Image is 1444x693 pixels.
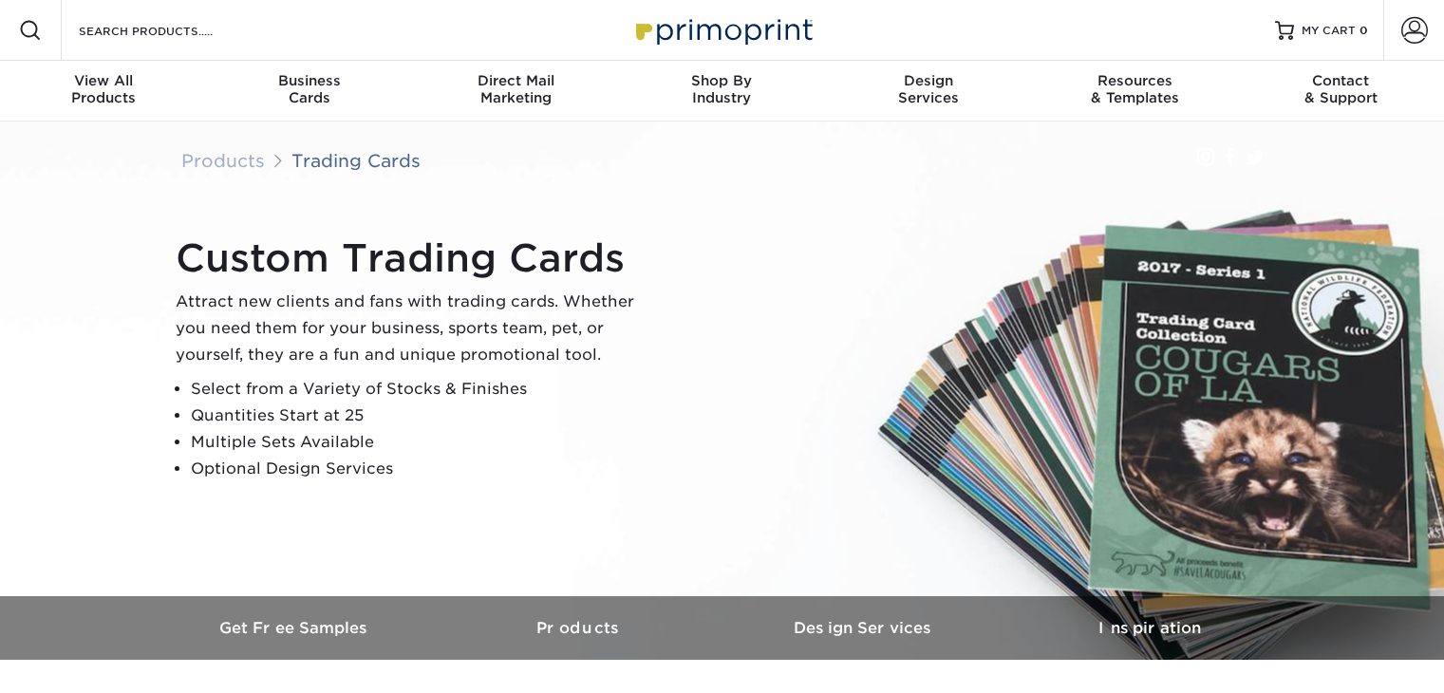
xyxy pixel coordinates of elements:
a: Products [438,596,722,660]
span: MY CART [1302,23,1356,39]
a: Design Services [722,596,1007,660]
h3: Design Services [722,619,1007,637]
h3: Products [438,619,722,637]
input: SEARCH PRODUCTS..... [77,19,262,42]
span: Design [825,72,1031,89]
li: Multiple Sets Available [191,429,650,456]
img: Primoprint [628,9,817,50]
a: Get Free Samples [153,596,438,660]
h1: Custom Trading Cards [176,235,650,281]
li: Select from a Variety of Stocks & Finishes [191,376,650,403]
span: Contact [1238,72,1444,89]
div: Services [825,72,1031,106]
h3: Get Free Samples [153,619,438,637]
span: Direct Mail [413,72,619,89]
li: Quantities Start at 25 [191,403,650,429]
span: Resources [1031,72,1237,89]
div: & Support [1238,72,1444,106]
a: BusinessCards [206,61,412,122]
p: Attract new clients and fans with trading cards. Whether you need them for your business, sports ... [176,289,650,368]
a: Direct MailMarketing [413,61,619,122]
a: Contact& Support [1238,61,1444,122]
span: Business [206,72,412,89]
a: Trading Cards [291,150,421,171]
span: 0 [1360,24,1368,37]
div: & Templates [1031,72,1237,106]
h3: Inspiration [1007,619,1292,637]
a: Inspiration [1007,596,1292,660]
div: Marketing [413,72,619,106]
div: Cards [206,72,412,106]
a: Products [181,150,265,171]
a: DesignServices [825,61,1031,122]
a: Resources& Templates [1031,61,1237,122]
a: Shop ByIndustry [619,61,825,122]
div: Industry [619,72,825,106]
li: Optional Design Services [191,456,650,482]
span: Shop By [619,72,825,89]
